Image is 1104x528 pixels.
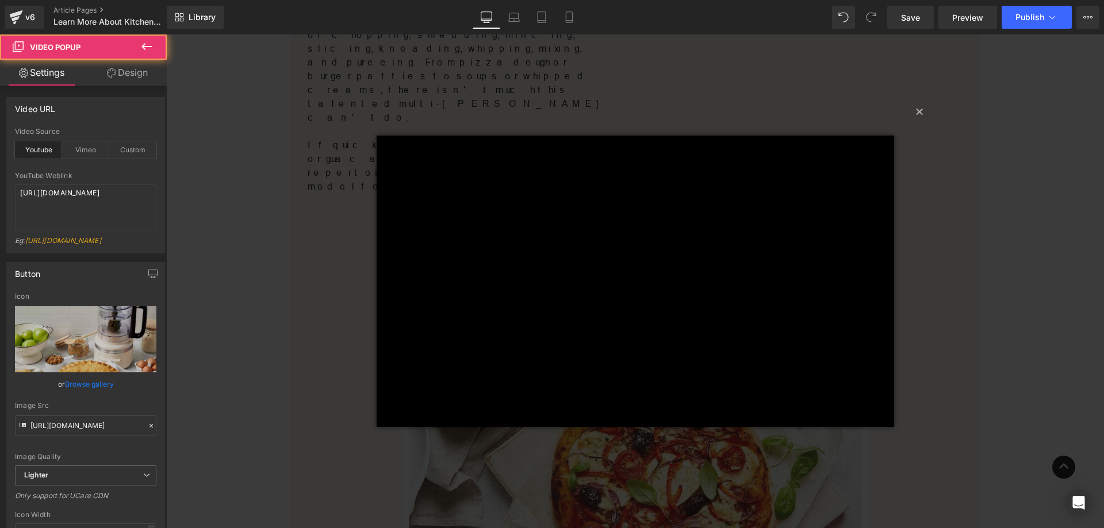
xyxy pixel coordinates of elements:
div: Only support for UCare CDN [15,491,156,508]
a: Mobile [555,6,583,29]
div: or [15,378,156,390]
span: Preview [952,11,983,24]
a: v6 [5,6,44,29]
div: Icon [15,292,156,300]
button: Publish [1002,6,1072,29]
a: Article Pages [53,6,186,15]
a: New Library [167,6,224,29]
span: Learn More About KitchenAid Food Processors [53,17,164,26]
div: YouTube Weblink [15,172,156,180]
a: [URL][DOMAIN_NAME] [25,236,101,245]
div: Video URL [15,98,56,114]
button: More [1076,6,1099,29]
div: Custom [109,141,156,159]
button: Undo [832,6,855,29]
input: Link [15,415,156,435]
a: Desktop [473,6,500,29]
div: Eg: [15,236,156,253]
span: Library [189,12,216,22]
a: Tablet [528,6,555,29]
div: Open Intercom Messenger [1065,489,1092,517]
span: Video Popup [30,43,80,52]
div: v6 [23,10,37,25]
button: Redo [860,6,883,29]
div: Youtube [15,141,62,159]
span: Save [901,11,920,24]
a: Browse gallery [65,374,114,394]
div: Vimeo [62,141,109,159]
div: Image Src [15,402,156,410]
div: Image Quality [15,453,156,461]
div: Icon Width [15,511,156,519]
a: Preview [938,6,997,29]
a: Laptop [500,6,528,29]
div: Video Source [15,128,156,136]
div: Button [15,263,40,279]
b: Lighter [24,471,48,479]
span: Publish [1015,13,1044,22]
a: Design [86,60,169,86]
